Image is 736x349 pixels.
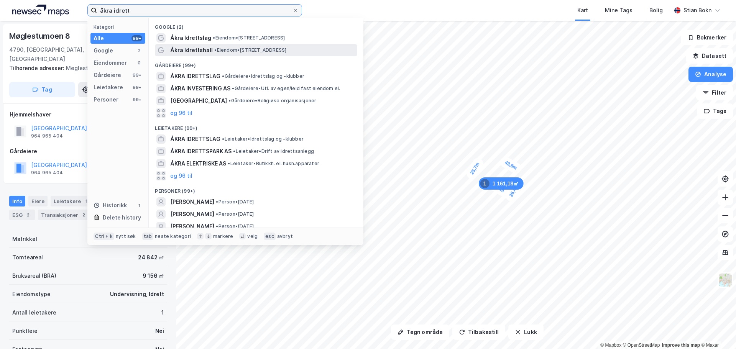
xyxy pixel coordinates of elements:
span: ÅKRA IDRETTSLAG [170,72,220,81]
div: Google [94,46,113,55]
div: 2 [80,211,87,219]
span: Tilhørende adresser: [9,65,66,71]
div: Undervisning, Idrett [110,290,164,299]
div: Bolig [649,6,663,15]
div: Personer (99+) [149,182,363,196]
div: 9 156 ㎡ [143,271,164,280]
div: Leietakere (99+) [149,119,363,133]
div: Alle [94,34,104,43]
div: 0 [136,60,142,66]
div: Eiendommer [94,58,127,67]
span: Eiendom • [STREET_ADDRESS] [214,47,286,53]
button: Lukk [508,324,543,340]
div: 1 [161,308,164,317]
span: • [222,136,224,142]
div: Gårdeiere [94,70,121,80]
span: [PERSON_NAME] [170,197,214,206]
button: Filter [696,85,733,100]
span: ÅKRA IDRETTSPARK AS [170,147,232,156]
span: • [216,223,218,229]
button: Datasett [686,48,733,64]
div: 99+ [131,97,142,103]
div: neste kategori [155,233,191,239]
span: Gårdeiere • Idrettslag og -klubber [222,73,304,79]
input: Søk på adresse, matrikkel, gårdeiere, leietakere eller personer [97,5,292,16]
span: ÅKRA INVESTERING AS [170,84,230,93]
div: 99+ [131,84,142,90]
span: Leietaker • Idrettslag og -klubber [222,136,304,142]
button: Tegn område [391,324,449,340]
span: • [233,148,235,154]
span: Person • [DATE] [216,211,254,217]
div: Matrikkel [12,234,37,244]
div: Ctrl + k [94,233,114,240]
div: tab [142,233,154,240]
span: Person • [DATE] [216,223,254,229]
span: • [216,199,218,205]
div: Eiere [28,196,48,206]
div: Tomteareal [12,253,43,262]
div: Personer [94,95,118,104]
div: Møglestumoen 10 [9,64,161,73]
span: • [222,73,224,79]
div: 964 965 404 [31,170,63,176]
div: Kontrollprogram for chat [698,312,736,349]
span: Person • [DATE] [216,199,254,205]
a: Improve this map [662,342,700,348]
button: og 96 til [170,108,192,118]
div: 99+ [131,35,142,41]
button: og 96 til [170,171,192,180]
span: Åkra Idrettslag [170,33,211,43]
span: ÅKRA IDRETTSLAG [170,134,220,144]
div: 1 [480,179,490,188]
div: Gårdeiere (99+) [149,56,363,70]
div: Bruksareal (BRA) [12,271,56,280]
div: Map marker [499,155,523,175]
span: • [216,211,218,217]
button: Tilbakestill [452,324,505,340]
span: • [228,161,230,166]
div: Mine Tags [605,6,632,15]
div: Møglestumoen 8 [9,30,72,42]
div: 2 [136,48,142,54]
button: Tag [9,82,75,97]
div: Map marker [479,177,524,190]
div: Map marker [465,156,485,181]
span: • [213,35,215,41]
a: Mapbox [600,342,621,348]
div: Punktleie [12,326,38,336]
div: Hjemmelshaver [10,110,167,119]
button: Bokmerker [681,30,733,45]
div: markere [213,233,233,239]
div: Historikk [94,201,127,210]
span: Åkra Idrettshall [170,46,213,55]
div: 964 965 404 [31,133,63,139]
span: Gårdeiere • Utl. av egen/leid fast eiendom el. [232,85,340,92]
div: Kategori [94,24,145,30]
span: Eiendom • [STREET_ADDRESS] [213,35,285,41]
span: • [232,85,234,91]
div: Delete history [103,213,141,222]
div: Google (2) [149,18,363,32]
img: Z [718,273,733,287]
iframe: Chat Widget [698,312,736,349]
div: esc [264,233,276,240]
div: Eiendomstype [12,290,51,299]
span: [PERSON_NAME] [170,222,214,231]
div: velg [247,233,258,239]
div: 24 842 ㎡ [138,253,164,262]
span: • [214,47,217,53]
div: 4790, [GEOGRAPHIC_DATA], [GEOGRAPHIC_DATA] [9,45,126,64]
div: 2 [24,211,32,219]
a: OpenStreetMap [623,342,660,348]
div: Leietakere [94,83,123,92]
span: [GEOGRAPHIC_DATA] [170,96,227,105]
div: Antall leietakere [12,308,56,317]
div: 1 [136,202,142,208]
img: logo.a4113a55bc3d86da70a041830d287a7e.svg [12,5,69,16]
span: Gårdeiere • Religiøse organisasjoner [228,98,316,104]
span: • [228,98,231,103]
div: Map marker [504,179,524,203]
div: Stian Bokn [683,6,711,15]
button: Analyse [688,67,733,82]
